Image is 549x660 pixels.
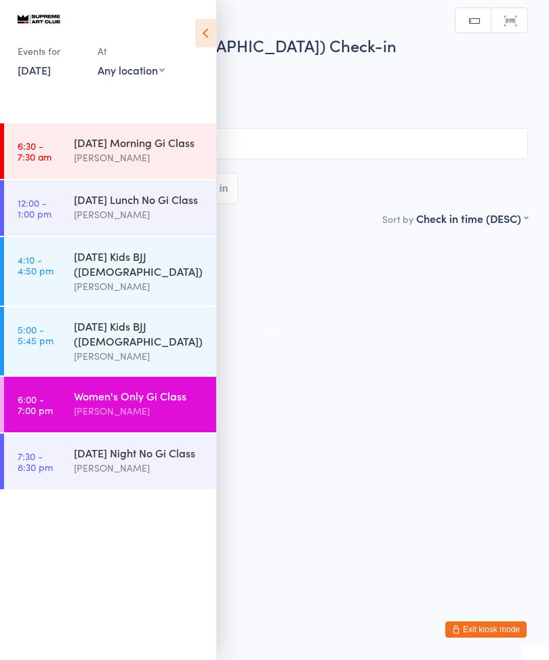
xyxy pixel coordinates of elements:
[4,434,216,489] a: 7:30 -8:30 pm[DATE] Night No Gi Class[PERSON_NAME]
[4,237,216,306] a: 4:10 -4:50 pm[DATE] Kids BJJ ([DEMOGRAPHIC_DATA])[PERSON_NAME]
[4,377,216,432] a: 6:00 -7:00 pmWomen's Only Gi Class[PERSON_NAME]
[382,212,413,226] label: Sort by
[14,11,64,26] img: Supreme Art Club Pty Ltd
[74,460,205,476] div: [PERSON_NAME]
[21,63,507,77] span: [DATE] 5:00pm
[18,140,52,162] time: 6:30 - 7:30 am
[18,254,54,276] time: 4:10 - 4:50 pm
[18,197,52,219] time: 12:00 - 1:00 pm
[18,40,84,62] div: Events for
[21,34,528,56] h2: [DATE] Kids BJJ ([DEMOGRAPHIC_DATA]) Check-in
[21,104,528,117] span: BJJ - Kids
[4,307,216,375] a: 5:00 -5:45 pm[DATE] Kids BJJ ([DEMOGRAPHIC_DATA])[PERSON_NAME]
[74,445,205,460] div: [DATE] Night No Gi Class
[18,324,54,346] time: 5:00 - 5:45 pm
[21,77,507,90] span: [PERSON_NAME]
[445,621,527,638] button: Exit kiosk mode
[74,150,205,165] div: [PERSON_NAME]
[416,211,528,226] div: Check in time (DESC)
[74,403,205,419] div: [PERSON_NAME]
[18,394,53,415] time: 6:00 - 7:00 pm
[4,180,216,236] a: 12:00 -1:00 pm[DATE] Lunch No Gi Class[PERSON_NAME]
[74,348,205,364] div: [PERSON_NAME]
[74,388,205,403] div: Women's Only Gi Class
[21,128,528,159] input: Search
[18,451,53,472] time: 7:30 - 8:30 pm
[74,192,205,207] div: [DATE] Lunch No Gi Class
[74,207,205,222] div: [PERSON_NAME]
[21,90,507,104] span: [PERSON_NAME]
[4,123,216,179] a: 6:30 -7:30 am[DATE] Morning Gi Class[PERSON_NAME]
[74,135,205,150] div: [DATE] Morning Gi Class
[18,62,51,77] a: [DATE]
[98,40,165,62] div: At
[98,62,165,77] div: Any location
[74,318,205,348] div: [DATE] Kids BJJ ([DEMOGRAPHIC_DATA])
[74,279,205,294] div: [PERSON_NAME]
[74,249,205,279] div: [DATE] Kids BJJ ([DEMOGRAPHIC_DATA])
